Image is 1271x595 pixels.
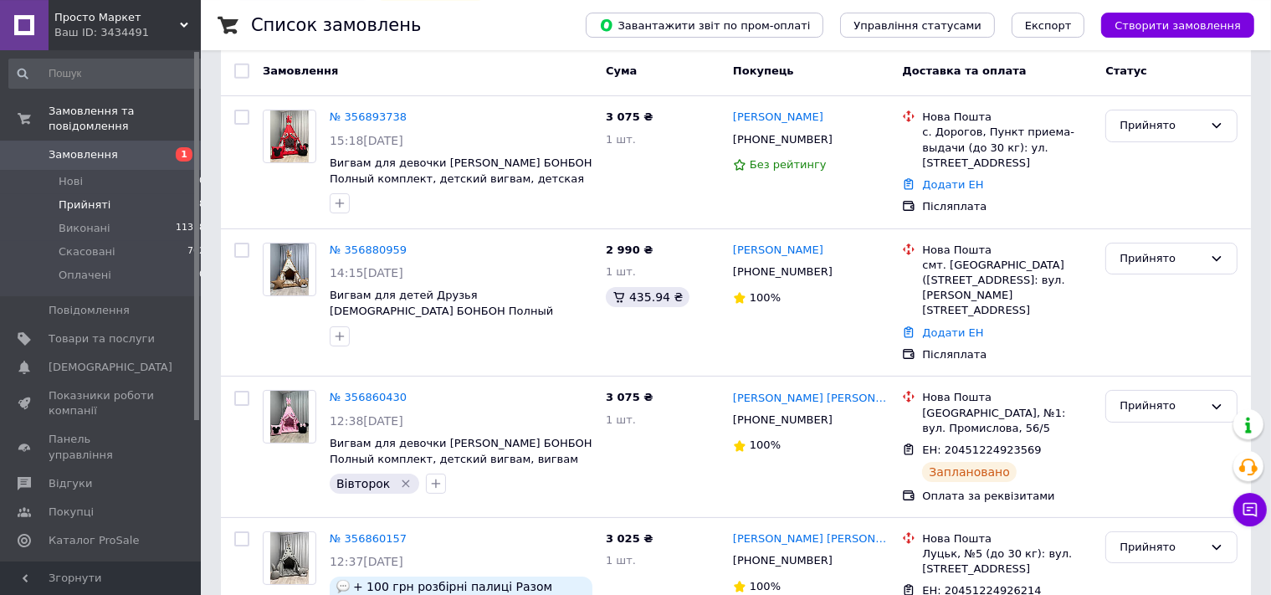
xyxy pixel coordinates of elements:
div: Нова Пошта [922,531,1092,546]
div: Нова Пошта [922,390,1092,405]
a: Додати ЕН [922,326,983,339]
span: Створити замовлення [1115,19,1241,32]
span: Статус [1105,64,1147,76]
a: [PERSON_NAME] [733,243,823,259]
span: 0 [199,174,205,189]
button: Експорт [1012,13,1085,38]
span: Замовлення та повідомлення [49,104,201,134]
span: 8 [199,197,205,213]
a: [PERSON_NAME] [PERSON_NAME] [733,391,889,407]
a: [PERSON_NAME] [733,110,823,126]
span: Замовлення [263,64,338,76]
span: 1 шт. [606,133,636,146]
span: 1 шт. [606,413,636,426]
span: 3 075 ₴ [606,391,653,403]
a: Додати ЕН [922,178,983,191]
a: Вигвам для девочки [PERSON_NAME] БОНБОН Полный комплект, детский вигвам, вигвам для детей, детска... [330,437,592,480]
span: Повідомлення [49,303,130,318]
span: 100% [750,291,781,304]
span: Виконані [59,221,110,236]
div: Прийнято [1120,539,1203,557]
span: Cума [606,64,637,76]
div: Прийнято [1120,398,1203,415]
button: Управління статусами [840,13,995,38]
a: № 356860157 [330,532,407,545]
div: с. Дорогов, Пункт приема-выдачи (до 30 кг): ул. [STREET_ADDRESS] [922,125,1092,171]
a: Фото товару [263,390,316,444]
div: смт. [GEOGRAPHIC_DATA] ([STREET_ADDRESS]: вул. [PERSON_NAME][STREET_ADDRESS] [922,258,1092,319]
span: 14:15[DATE] [330,266,403,280]
img: :speech_balloon: [336,580,350,593]
div: Заплановано [922,462,1017,482]
span: Покупець [733,64,794,76]
span: Товари та послуги [49,331,155,346]
span: Замовлення [49,147,118,162]
span: ЕН: 20451224923569 [922,444,1041,456]
div: Післяплата [922,199,1092,214]
span: 100% [750,580,781,592]
span: Відгуки [49,476,92,491]
div: Нова Пошта [922,110,1092,125]
div: Ваш ID: 3434491 [54,25,201,40]
div: Оплата за реквізитами [922,489,1092,504]
button: Завантажити звіт по пром-оплаті [586,13,823,38]
div: [PHONE_NUMBER] [730,550,836,572]
h1: Список замовлень [251,15,421,35]
span: Прийняті [59,197,110,213]
div: 435.94 ₴ [606,287,689,307]
a: Створити замовлення [1084,18,1254,31]
a: № 356860430 [330,391,407,403]
svg: Видалити мітку [399,477,413,490]
span: Експорт [1025,19,1072,32]
span: 1 шт. [606,554,636,567]
span: Управління статусами [853,19,981,32]
span: Показники роботи компанії [49,388,155,418]
div: [PHONE_NUMBER] [730,129,836,151]
span: Покупці [49,505,94,520]
span: 12:37[DATE] [330,555,403,568]
button: Створити замовлення [1101,13,1254,38]
span: 0 [199,268,205,283]
div: [PHONE_NUMBER] [730,261,836,283]
a: Вигвам для детей Друзья [DEMOGRAPHIC_DATA] БОНБОН Полный комплект, вигвам для мальчика, детский в... [330,289,569,348]
div: Луцьк, №5 (до 30 кг): вул. [STREET_ADDRESS] [922,546,1092,577]
a: [PERSON_NAME] [PERSON_NAME] [733,531,889,547]
span: Завантажити звіт по пром-оплаті [599,18,810,33]
span: Каталог ProSale [49,533,139,548]
a: № 356893738 [330,110,407,123]
img: Фото товару [270,391,310,443]
span: 2 990 ₴ [606,244,653,256]
div: [GEOGRAPHIC_DATA], №1: вул. Промислова, 56/5 [922,406,1092,436]
span: 1 [176,147,192,162]
a: Фото товару [263,531,316,585]
span: 100% [750,439,781,451]
span: Панель управління [49,432,155,462]
div: Післяплата [922,347,1092,362]
span: 11318 [176,221,205,236]
span: 702 [187,244,205,259]
span: [DEMOGRAPHIC_DATA] [49,360,172,375]
a: Вигвам для девочки [PERSON_NAME] БОНБОН Полный комплект, детский вигвам, детская палатка, вигвам ... [330,156,592,200]
span: Без рейтингу [750,158,827,171]
span: 1 шт. [606,265,636,278]
a: № 356880959 [330,244,407,256]
span: Скасовані [59,244,115,259]
div: Прийнято [1120,117,1203,135]
div: Нова Пошта [922,243,1092,258]
span: 12:38[DATE] [330,414,403,428]
span: Доставка та оплата [902,64,1026,76]
div: [PHONE_NUMBER] [730,409,836,431]
div: Прийнято [1120,250,1203,268]
span: 15:18[DATE] [330,134,403,147]
span: Вівторок [336,477,390,490]
img: Фото товару [270,110,310,162]
a: Фото товару [263,110,316,163]
img: Фото товару [270,244,310,295]
span: Нові [59,174,83,189]
span: Просто Маркет [54,10,180,25]
img: Фото товару [270,532,310,584]
input: Пошук [8,59,207,89]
